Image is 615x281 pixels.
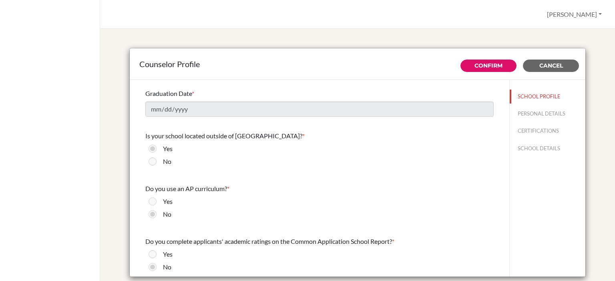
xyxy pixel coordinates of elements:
span: Do you use an AP curriculum? [145,185,227,192]
label: No [163,262,171,272]
button: SCHOOL PROFILE [510,90,585,104]
label: Yes [163,197,173,206]
div: Counselor Profile [139,58,576,70]
span: Graduation Date [145,90,192,97]
span: Do you complete applicants' academic ratings on the Common Application School Report? [145,237,392,245]
label: Yes [163,144,173,153]
span: Is your school located outside of [GEOGRAPHIC_DATA]? [145,132,302,140]
label: Yes [163,249,173,259]
button: [PERSON_NAME] [543,7,605,22]
button: PERSONAL DETAILS [510,107,585,121]
label: No [163,209,171,219]
label: No [163,157,171,166]
button: CERTIFICATIONS [510,124,585,138]
button: SCHOOL DETAILS [510,141,585,155]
